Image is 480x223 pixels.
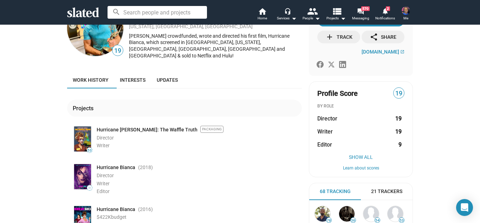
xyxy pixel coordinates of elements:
[324,7,348,23] button: Projects
[352,14,369,23] span: Messaging
[299,7,324,23] button: People
[97,181,110,186] span: Writer
[97,164,135,171] span: Hurricane Bianca
[326,14,346,23] span: Projects
[325,33,334,41] mat-icon: add
[362,49,404,55] a: [DOMAIN_NAME]
[375,14,395,23] span: Notifications
[317,89,358,98] span: Profile Score
[111,214,127,220] span: budget
[74,126,91,151] img: Poster: Hurricane Bianca: The Waffle Truth
[97,188,110,194] span: Editor
[284,8,291,14] mat-icon: headset_mic
[400,50,404,54] mat-icon: open_in_new
[388,206,403,222] img: Phillip Bartell
[307,6,317,16] mat-icon: people
[258,14,267,23] span: Home
[97,135,114,141] span: Director
[73,105,96,112] div: Projects
[371,188,402,195] span: 21 Trackers
[361,6,370,11] span: 570
[313,14,322,23] mat-icon: arrow_drop_down
[399,218,404,223] span: 53
[97,173,114,178] span: Director
[157,77,178,83] span: Updates
[456,199,473,216] div: Open Intercom Messenger
[74,164,91,189] img: Poster: Hurricane Bianca
[402,6,410,15] img: Horace Wilson
[375,218,380,223] span: 54
[317,141,332,148] span: Editor
[315,206,330,222] img: Todd Busch
[277,14,297,23] div: Services
[403,14,408,23] span: Me
[339,14,347,23] mat-icon: arrow_drop_down
[362,49,399,55] span: [DOMAIN_NAME]
[339,206,355,222] img: Frank Murray
[258,7,266,16] mat-icon: home
[373,7,397,23] a: 2Notifications
[398,141,402,148] strong: 9
[317,115,337,122] span: Director
[129,33,302,59] div: [PERSON_NAME] crowdfunded, wrote and directed his first film, Hurricane Bianca, which screened in...
[97,206,135,213] a: Hurricane Bianca
[250,7,274,23] a: Home
[138,164,153,171] span: (2018 )
[138,206,153,213] span: (2016 )
[320,188,351,195] span: 68 Tracking
[397,5,414,23] button: Horace WilsonMe
[394,89,404,98] span: 19
[112,46,123,56] span: 19
[386,6,390,11] span: 2
[108,6,207,19] input: Search people and projects
[395,115,402,122] strong: 19
[290,14,298,23] mat-icon: arrow_drop_down
[73,77,109,83] span: Work history
[200,126,223,132] span: Packaging
[67,72,114,88] a: Work history
[97,126,197,133] a: Hurricane [PERSON_NAME]: The Waffle Truth
[332,6,342,16] mat-icon: view_list
[317,31,360,43] button: Track
[129,24,253,29] a: [US_STATE], [GEOGRAPHIC_DATA], [GEOGRAPHIC_DATA]
[114,72,151,88] a: Interests
[317,128,333,135] span: Writer
[317,154,404,160] button: Show All
[370,33,378,41] mat-icon: share
[357,8,364,14] mat-icon: forum
[351,218,356,223] span: 56
[363,206,379,222] img: Paul Korver
[362,31,404,43] button: Share
[303,14,320,23] div: People
[120,77,145,83] span: Interests
[348,7,373,23] a: 570Messaging
[274,7,299,23] button: Services
[382,7,388,14] mat-icon: notifications
[97,214,111,220] span: $422K
[317,166,404,171] button: Learn about scores
[151,72,183,88] a: Updates
[370,31,396,43] div: Share
[325,31,352,43] div: Track
[326,218,331,223] span: 78
[317,104,404,109] div: BY ROLE
[395,128,402,135] strong: 19
[97,143,110,148] span: Writer
[87,148,92,153] span: 53
[87,186,92,190] span: —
